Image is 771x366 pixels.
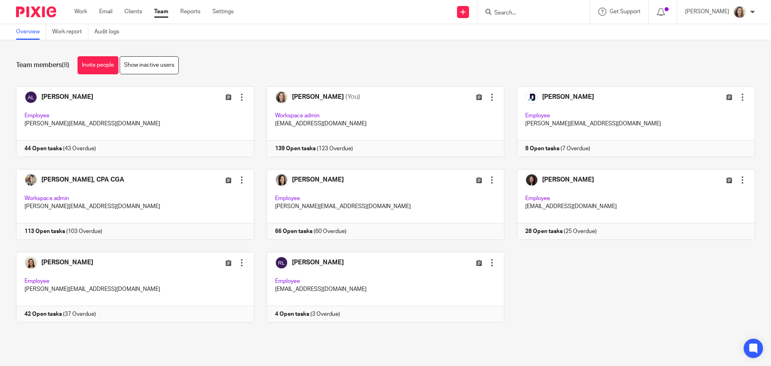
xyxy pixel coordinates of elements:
[154,8,168,16] a: Team
[16,24,46,40] a: Overview
[733,6,746,18] img: IMG_7896.JPG
[74,8,87,16] a: Work
[16,6,56,17] img: Pixie
[52,24,88,40] a: Work report
[94,24,125,40] a: Audit logs
[494,10,566,17] input: Search
[16,61,69,70] h1: Team members
[685,8,729,16] p: [PERSON_NAME]
[610,9,640,14] span: Get Support
[99,8,112,16] a: Email
[180,8,200,16] a: Reports
[62,62,69,68] span: (8)
[212,8,234,16] a: Settings
[124,8,142,16] a: Clients
[120,56,179,74] a: Show inactive users
[78,56,118,74] a: Invite people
